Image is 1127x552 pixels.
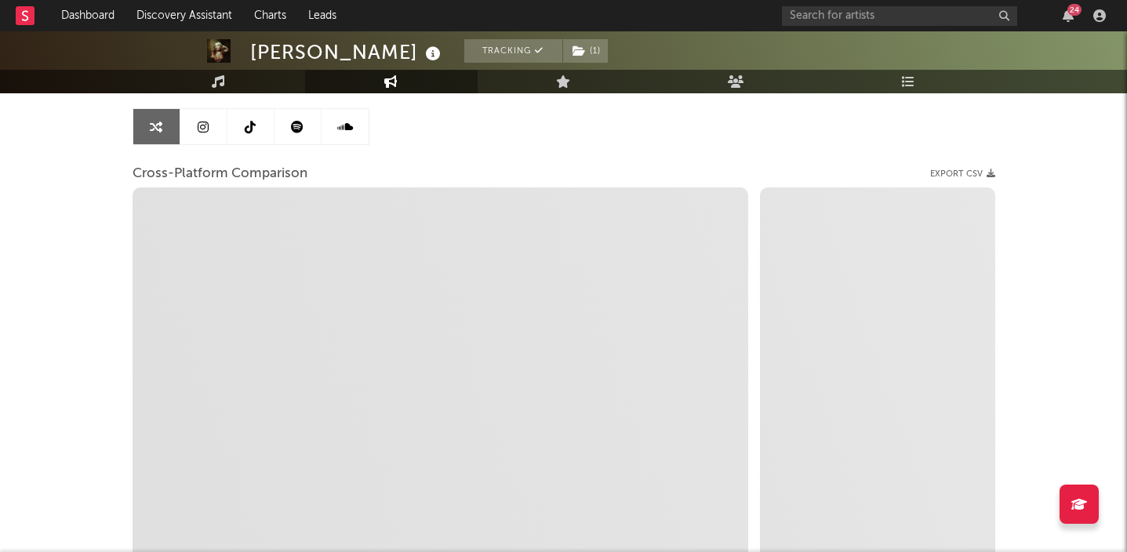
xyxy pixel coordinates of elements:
[1063,9,1074,22] button: 24
[133,165,307,183] span: Cross-Platform Comparison
[563,39,608,63] button: (1)
[930,169,995,179] button: Export CSV
[250,39,445,65] div: [PERSON_NAME]
[782,6,1017,26] input: Search for artists
[562,39,609,63] span: ( 1 )
[464,39,562,63] button: Tracking
[1067,4,1082,16] div: 24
